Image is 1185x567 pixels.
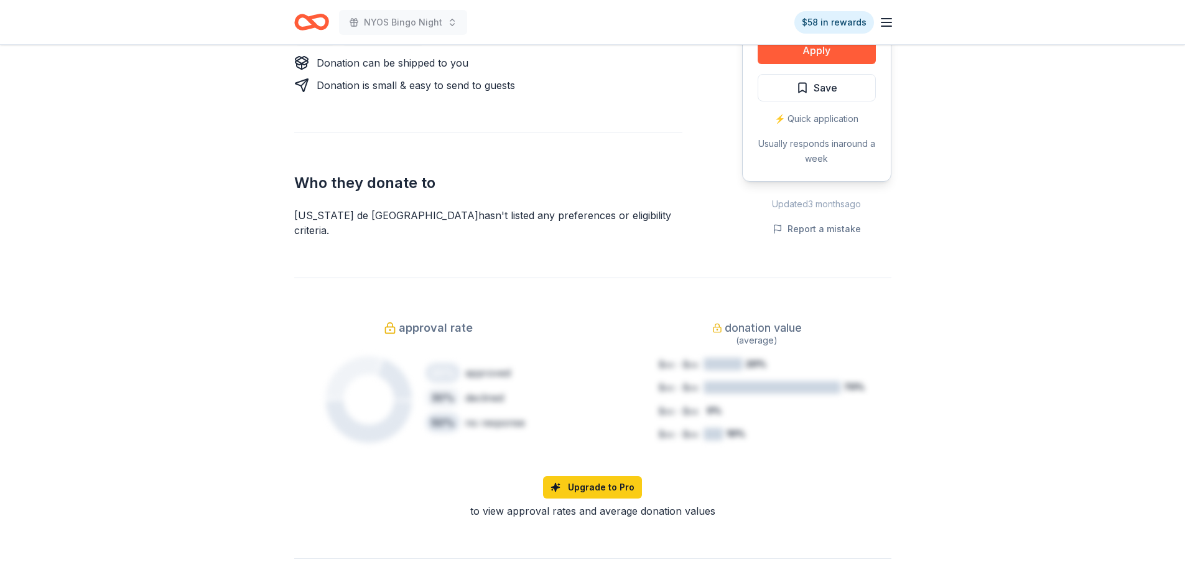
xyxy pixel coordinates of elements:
span: donation value [725,318,802,338]
tspan: $xx - $xx [659,382,699,393]
tspan: 10% [726,428,745,439]
button: NYOS Bingo Night [339,10,467,35]
a: Home [294,7,329,37]
tspan: $xx - $xx [659,359,699,370]
span: approval rate [399,318,473,338]
span: Save [814,80,837,96]
tspan: $xx - $xx [659,429,699,439]
div: ⚡️ Quick application [758,111,876,126]
div: 30 % [425,388,460,408]
div: 20 % [425,363,460,383]
button: Save [758,74,876,101]
button: Apply [758,37,876,64]
tspan: $xx - $xx [659,406,699,416]
tspan: 0% [707,405,722,416]
div: declined [465,390,504,405]
div: (average) [623,333,891,348]
div: Donation is small & easy to send to guests [317,78,515,93]
div: Donation can be shipped to you [317,55,468,70]
div: Usually responds in around a week [758,136,876,166]
div: Updated 3 months ago [742,197,891,212]
tspan: 70% [843,382,864,392]
tspan: 20% [746,358,766,369]
div: to view approval rates and average donation values [294,504,891,518]
div: approved [465,365,511,380]
span: NYOS Bingo Night [364,15,442,30]
div: 50 % [425,413,460,433]
a: Upgrade to Pro [543,476,642,499]
h2: Who they donate to [294,173,682,193]
div: no response [465,415,525,430]
div: [US_STATE] de [GEOGRAPHIC_DATA] hasn ' t listed any preferences or eligibility criteria. [294,208,682,238]
a: $58 in rewards [794,11,874,34]
button: Report a mistake [773,222,861,237]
